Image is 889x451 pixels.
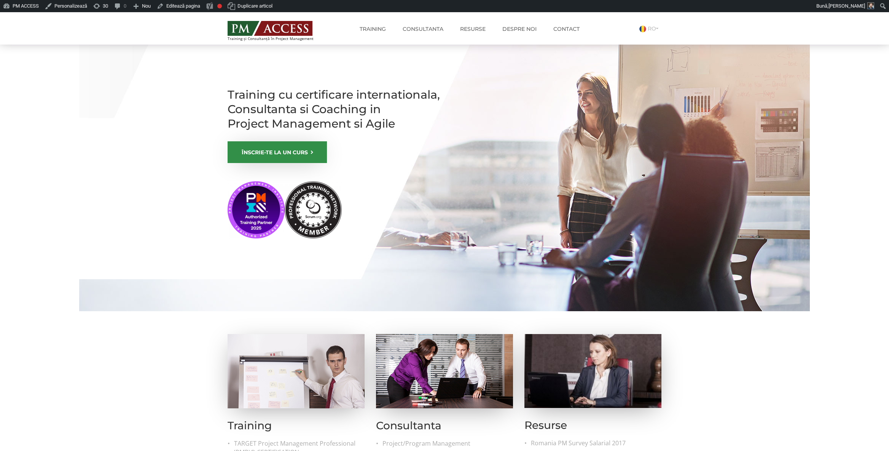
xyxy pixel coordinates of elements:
[639,25,661,32] a: RO
[524,334,661,408] img: Resurse
[228,19,328,41] a: Training și Consultanță în Project Management
[382,439,513,448] a: Project/Program Management
[531,439,661,448] a: Romania PM Survey Salarial 2017
[354,21,392,37] a: Training
[228,21,312,36] img: PM ACCESS - Echipa traineri si consultanti certificati PMP: Narciss Popescu, Mihai Olaru, Monica ...
[228,334,365,408] img: Training
[228,141,327,163] a: ÎNSCRIE-TE LA UN CURS
[548,21,585,37] a: Contact
[497,21,542,37] a: Despre noi
[228,37,328,41] span: Training și Consultanță în Project Management
[228,181,342,238] img: PMI
[454,21,491,37] a: Resurse
[828,3,865,9] span: [PERSON_NAME]
[217,4,222,8] div: Necesită îmbunătățire
[376,334,513,408] img: Consultanta
[397,21,449,37] a: Consultanta
[228,420,365,432] h2: Training
[376,420,513,432] h2: Consultanta
[639,26,646,32] img: Romana
[524,419,661,431] h2: Resurse
[228,88,441,131] h1: Training cu certificare internationala, Consultanta si Coaching in Project Management si Agile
